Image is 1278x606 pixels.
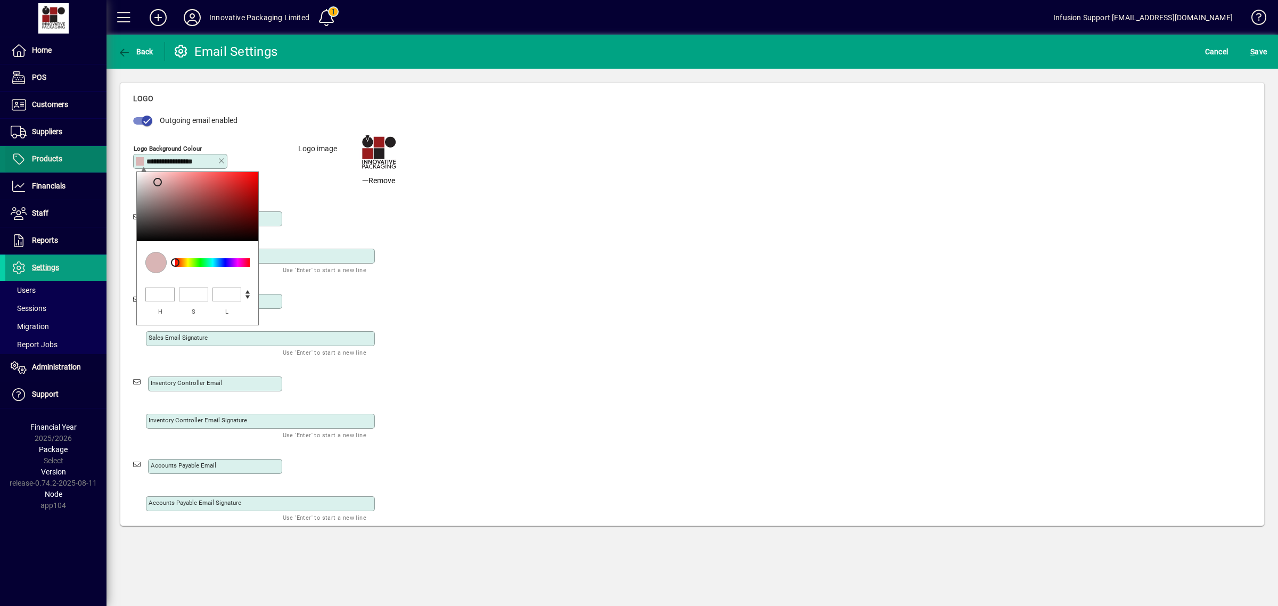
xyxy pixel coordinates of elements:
[179,306,209,318] div: S
[32,182,65,190] span: Financials
[30,423,77,431] span: Financial Year
[5,317,106,335] a: Migration
[11,340,58,349] span: Report Jobs
[11,286,36,294] span: Users
[5,200,106,227] a: Staff
[45,490,62,498] span: Node
[32,100,68,109] span: Customers
[149,416,247,424] mat-label: Inventory Controller Email Signature
[151,462,216,469] mat-label: Accounts Payable Email
[283,264,366,276] mat-hint: Use 'Enter' to start a new line
[5,227,106,254] a: Reports
[5,281,106,299] a: Users
[5,173,106,200] a: Financials
[32,363,81,371] span: Administration
[5,335,106,354] a: Report Jobs
[5,299,106,317] a: Sessions
[32,390,59,398] span: Support
[11,304,46,313] span: Sessions
[11,322,49,331] span: Migration
[134,144,202,152] mat-label: Logo background colour
[149,499,241,506] mat-label: Accounts Payable Email Signature
[1202,42,1231,61] button: Cancel
[149,334,208,341] mat-label: Sales email signature
[213,306,242,318] div: L
[358,167,399,186] button: Remove
[32,46,52,54] span: Home
[5,146,106,173] a: Products
[1205,43,1228,60] span: Cancel
[290,143,345,186] label: Logo image
[32,236,58,244] span: Reports
[39,445,68,454] span: Package
[1053,9,1233,26] div: Infusion Support [EMAIL_ADDRESS][DOMAIN_NAME]
[1243,2,1265,37] a: Knowledge Base
[41,468,66,476] span: Version
[209,9,309,26] div: Innovative Packaging Limited
[118,47,153,56] span: Back
[175,8,209,27] button: Profile
[151,379,222,387] mat-label: Inventory Controller Email
[32,127,62,136] span: Suppliers
[283,429,366,441] mat-hint: Use 'Enter' to start a new line
[106,42,165,61] app-page-header-button: Back
[362,175,395,186] span: Remove
[115,42,156,61] button: Back
[141,8,175,27] button: Add
[1248,42,1269,61] button: Save
[133,94,153,103] span: Logo
[32,263,59,272] span: Settings
[32,154,62,163] span: Products
[5,37,106,64] a: Home
[145,306,175,318] div: H
[5,354,106,381] a: Administration
[283,511,366,523] mat-hint: Use 'Enter' to start a new line
[32,73,46,81] span: POS
[173,43,278,60] div: Email Settings
[5,92,106,118] a: Customers
[5,381,106,408] a: Support
[283,346,366,358] mat-hint: Use 'Enter' to start a new line
[1250,47,1255,56] span: S
[5,64,106,91] a: POS
[32,209,48,217] span: Staff
[1250,43,1267,60] span: ave
[5,119,106,145] a: Suppliers
[160,116,237,125] span: Outgoing email enabled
